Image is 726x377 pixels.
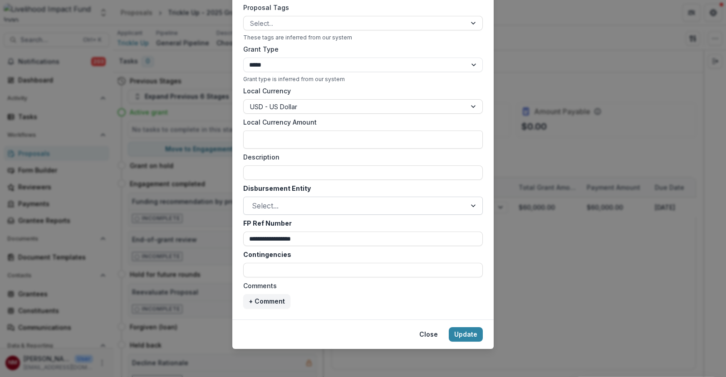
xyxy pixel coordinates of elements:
[243,184,477,193] label: Disbursement Entity
[243,86,291,96] label: Local Currency
[243,44,477,54] label: Grant Type
[243,34,483,41] div: These tags are inferred from our system
[243,76,483,82] div: Grant type is inferred from our system
[243,117,477,127] label: Local Currency Amount
[449,327,483,342] button: Update
[243,281,477,290] label: Comments
[414,327,443,342] button: Close
[243,218,477,228] label: FP Ref Number
[243,294,290,309] button: + Comment
[243,152,477,162] label: Description
[243,250,477,259] label: Contingencies
[243,3,477,12] label: Proposal Tags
